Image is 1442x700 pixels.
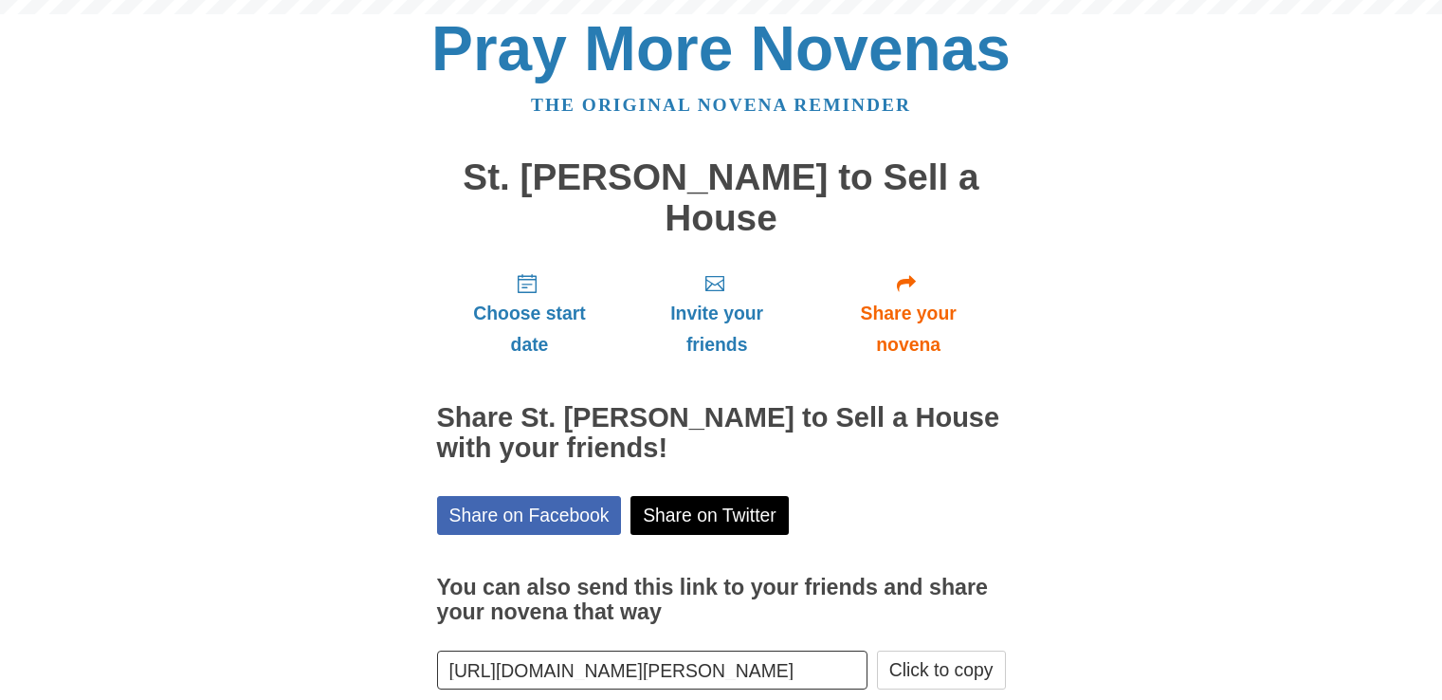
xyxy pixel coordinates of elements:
[431,13,1011,83] a: Pray More Novenas
[437,257,623,370] a: Choose start date
[812,257,1006,370] a: Share your novena
[831,298,987,360] span: Share your novena
[437,576,1006,624] h3: You can also send this link to your friends and share your novena that way
[877,651,1006,690] button: Click to copy
[437,496,622,535] a: Share on Facebook
[531,95,911,115] a: The original novena reminder
[437,403,1006,464] h2: Share St. [PERSON_NAME] to Sell a House with your friends!
[437,157,1006,238] h1: St. [PERSON_NAME] to Sell a House
[622,257,811,370] a: Invite your friends
[641,298,792,360] span: Invite your friends
[456,298,604,360] span: Choose start date
[630,496,789,535] a: Share on Twitter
